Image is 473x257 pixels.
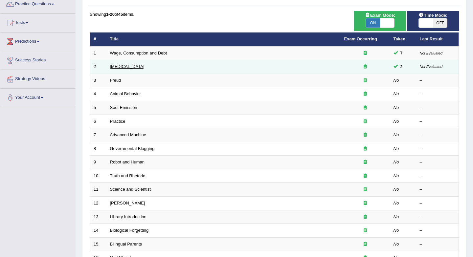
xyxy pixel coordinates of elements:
div: Exam occurring question [344,118,386,125]
td: 10 [90,169,106,183]
div: – [420,91,455,97]
td: 3 [90,74,106,87]
td: 12 [90,196,106,210]
a: Tests [0,14,75,30]
span: Exam Mode: [362,12,398,19]
div: – [420,227,455,234]
th: Title [106,32,341,46]
th: Taken [390,32,416,46]
a: Practice [110,119,125,124]
td: 7 [90,128,106,142]
div: – [420,132,455,138]
div: Exam occurring question [344,77,386,84]
div: Exam occurring question [344,200,386,206]
em: No [394,91,399,96]
span: Time Mode: [416,12,450,19]
em: No [394,214,399,219]
small: Not Evaluated [420,65,442,69]
div: Exam occurring question [344,214,386,220]
div: – [420,77,455,84]
div: Exam occurring question [344,64,386,70]
a: Wage, Consumption and Debt [110,51,167,55]
a: Your Account [0,89,75,105]
small: Not Evaluated [420,51,442,55]
div: Exam occurring question [344,105,386,111]
div: Exam occurring question [344,146,386,152]
div: Exam occurring question [344,227,386,234]
td: 1 [90,46,106,60]
a: Animal Behavior [110,91,141,96]
a: Science and Scientist [110,187,151,192]
a: Biological Forgetting [110,228,149,233]
em: No [394,228,399,233]
td: 4 [90,87,106,101]
a: Strategy Videos [0,70,75,86]
em: No [394,160,399,164]
div: – [420,186,455,193]
em: No [394,119,399,124]
div: – [420,105,455,111]
div: Exam occurring question [344,186,386,193]
a: [PERSON_NAME] [110,201,145,205]
div: – [420,214,455,220]
em: No [394,201,399,205]
td: 9 [90,156,106,169]
span: ON [366,18,380,28]
a: Library Introduction [110,214,146,219]
em: No [394,187,399,192]
div: Exam occurring question [344,241,386,247]
a: Truth and Rhetoric [110,173,145,178]
td: 6 [90,115,106,128]
a: Robot and Human [110,160,145,164]
a: Bilingual Parents [110,242,142,246]
a: Soot Emission [110,105,137,110]
div: – [420,241,455,247]
a: Predictions [0,32,75,49]
div: Exam occurring question [344,173,386,179]
div: Exam occurring question [344,132,386,138]
div: – [420,200,455,206]
a: Advanced Machine [110,132,146,137]
em: No [394,242,399,246]
a: Exam Occurring [344,36,377,41]
th: # [90,32,106,46]
em: No [394,78,399,83]
td: 13 [90,210,106,224]
span: OFF [433,18,447,28]
td: 14 [90,224,106,238]
td: 2 [90,60,106,74]
a: Governmental Blogging [110,146,155,151]
a: Success Stories [0,51,75,68]
div: – [420,173,455,179]
div: Show exams occurring in exams [354,11,406,31]
span: You can still take this question [398,63,405,70]
a: Freud [110,78,121,83]
em: No [394,132,399,137]
em: No [394,173,399,178]
td: 15 [90,237,106,251]
em: No [394,105,399,110]
div: – [420,146,455,152]
b: 1-20 [106,12,115,17]
span: You can still take this question [398,50,405,56]
td: 5 [90,101,106,115]
div: Exam occurring question [344,91,386,97]
div: – [420,118,455,125]
div: – [420,159,455,165]
b: 45 [118,12,123,17]
a: [MEDICAL_DATA] [110,64,145,69]
td: 8 [90,142,106,156]
td: 11 [90,183,106,197]
em: No [394,146,399,151]
div: Exam occurring question [344,50,386,56]
div: Exam occurring question [344,159,386,165]
div: Showing of items. [90,11,459,17]
th: Last Result [416,32,459,46]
